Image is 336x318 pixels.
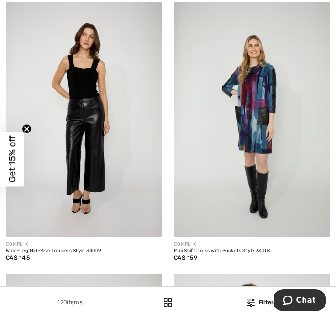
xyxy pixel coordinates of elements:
[7,136,18,183] span: Get 15% off
[174,248,330,254] div: Mini Shift Dress with Pockets Style 34004
[174,241,330,248] div: COMPLI K
[247,299,255,307] img: Filters
[274,289,326,313] iframe: Opens a widget where you can chat to one of our agents
[174,254,197,261] span: CA$ 159
[6,254,30,261] span: CA$ 145
[6,248,162,254] div: Wide-Leg Mid-Rise Trousers Style 34009
[57,299,67,306] span: 120
[6,2,162,237] img: Wide-Leg Mid-Rise Trousers Style 34009. As sample
[6,241,162,248] div: COMPLI K
[22,124,31,133] button: Close teaser
[202,298,330,307] div: Filters (1)
[174,2,330,237] img: Mini Shift Dress with Pockets Style 34004. As sample
[164,298,172,307] img: Filters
